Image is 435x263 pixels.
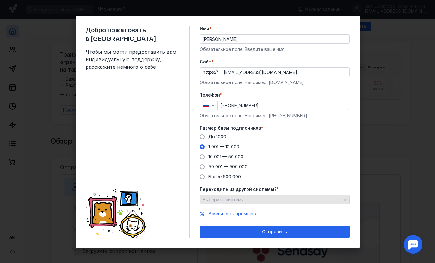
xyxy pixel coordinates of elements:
[200,112,350,119] div: Обязательное поле. Например: [PHONE_NUMBER]
[86,26,179,43] span: Добро пожаловать в [GEOGRAPHIC_DATA]
[200,79,350,86] div: Обязательное поле. Например: [DOMAIN_NAME]
[200,26,209,32] span: Имя
[208,154,243,159] span: 10 001 — 50 000
[200,226,350,238] button: Отправить
[200,195,350,204] button: Выберите систему
[203,197,244,202] span: Выберите систему
[200,59,212,65] span: Cайт
[200,46,350,52] div: Обязательное поле. Введите ваше имя
[200,92,220,98] span: Телефон
[208,211,258,216] span: У меня есть промокод
[200,186,277,192] span: Переходите из другой системы?
[86,48,179,71] span: Чтобы мы могли предоставить вам индивидуальную поддержку, расскажите немного о себе
[208,134,226,139] span: До 1000
[200,125,261,131] span: Размер базы подписчиков
[208,174,241,179] span: Более 500 000
[208,144,239,149] span: 1 001 — 10 000
[262,229,287,235] span: Отправить
[208,211,258,217] button: У меня есть промокод
[208,164,247,169] span: 50 001 — 500 000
